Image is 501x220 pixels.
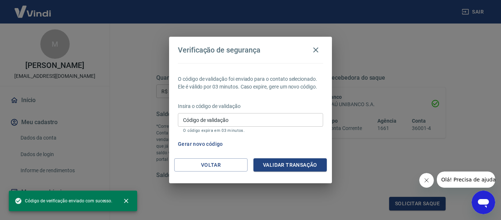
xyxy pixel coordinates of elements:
iframe: Mensagem da empresa [437,172,495,188]
button: Voltar [174,158,248,172]
button: close [118,193,134,209]
p: O código expira em 03 minutos. [183,128,318,133]
iframe: Botão para abrir a janela de mensagens [472,191,495,214]
p: Insira o código de validação [178,102,323,110]
button: Validar transação [253,158,327,172]
h4: Verificação de segurança [178,46,260,54]
iframe: Fechar mensagem [419,173,434,188]
p: O código de validação foi enviado para o contato selecionado. Ele é válido por 03 minutos. Caso e... [178,75,323,91]
span: Código de verificação enviado com sucesso. [15,197,112,205]
span: Olá! Precisa de ajuda? [4,5,62,11]
button: Gerar novo código [175,137,226,151]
